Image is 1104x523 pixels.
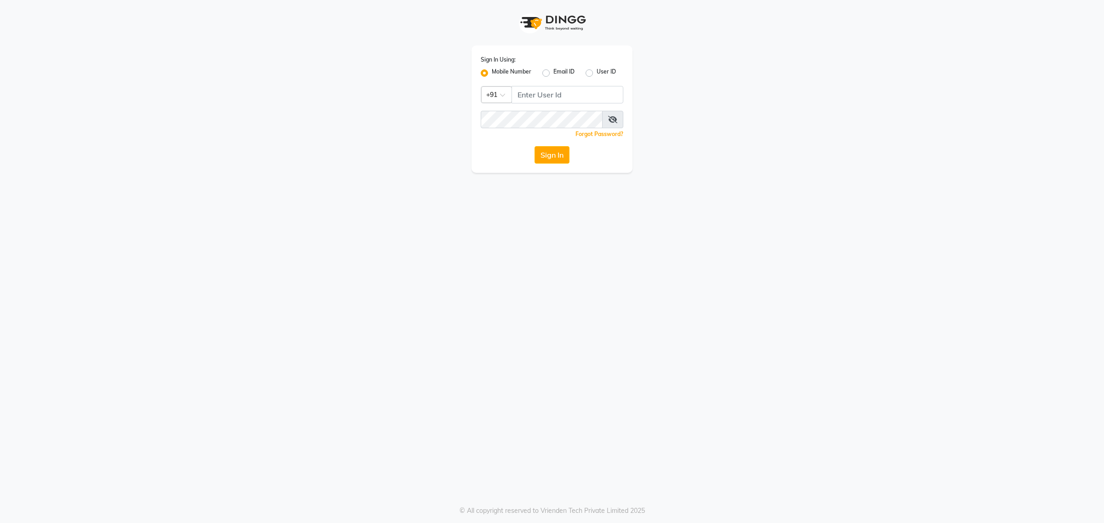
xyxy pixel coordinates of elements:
label: User ID [597,68,616,79]
a: Forgot Password? [575,131,623,137]
label: Sign In Using: [481,56,516,64]
input: Username [512,86,623,103]
img: logo1.svg [515,9,589,36]
label: Mobile Number [492,68,531,79]
label: Email ID [553,68,575,79]
button: Sign In [535,146,569,164]
input: Username [481,111,603,128]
